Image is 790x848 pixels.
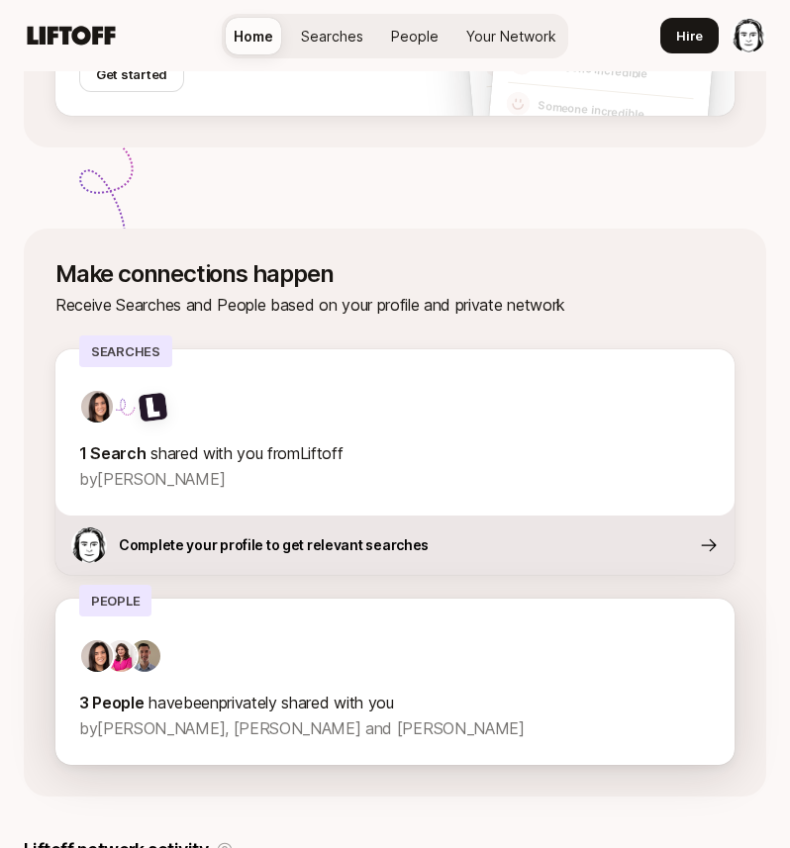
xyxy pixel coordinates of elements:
img: Chris Andrews [732,19,765,52]
a: People [383,18,446,54]
span: shared with you from Liftoff [150,443,343,463]
span: Hire [676,26,703,46]
span: have been [148,693,218,712]
button: Hire [660,18,719,53]
img: 9e09e871_5697_442b_ae6e_b16e3f6458f8.jpg [105,640,137,672]
p: privately shared with you [79,690,711,715]
p: Someone incredible [538,97,693,129]
button: Get started [79,56,184,92]
strong: 3 People [79,693,144,712]
a: Searches [293,18,371,54]
img: default-avatar.svg [487,93,513,119]
img: 71d7b91d_d7cb_43b4_a7ea_a9b2f2cc6e03.jpg [81,640,113,672]
p: Someone incredible [541,56,696,88]
button: Chris Andrews [731,18,766,53]
p: Receive Searches and People based on your profile and private network [55,292,735,318]
p: People [79,585,151,616]
a: Home [226,18,281,54]
span: Home [234,26,273,47]
span: by [PERSON_NAME], [PERSON_NAME] and [PERSON_NAME] [79,718,525,738]
span: Your Network [466,26,556,47]
span: Searches [301,26,363,47]
p: Make connections happen [55,260,735,288]
img: bf8f663c_42d6_4f7d_af6b_5f71b9527721.jpg [129,640,160,672]
p: by [PERSON_NAME] [79,466,711,492]
img: ACg8ocKBWNko0qzg4xxGCP-dO5INfBUF_BoiVgp-9aOch-bN9llCGOY=s160-c [71,527,107,563]
img: default-avatar.svg [505,91,531,117]
a: Your Network [458,18,564,54]
strong: 1 Search [79,443,146,463]
p: Searches [79,335,172,367]
span: People [391,26,439,47]
img: 71d7b91d_d7cb_43b4_a7ea_a9b2f2cc6e03.jpg [81,391,113,423]
img: Liftoff [138,392,167,422]
p: Complete your profile to get relevant searches [119,533,429,557]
